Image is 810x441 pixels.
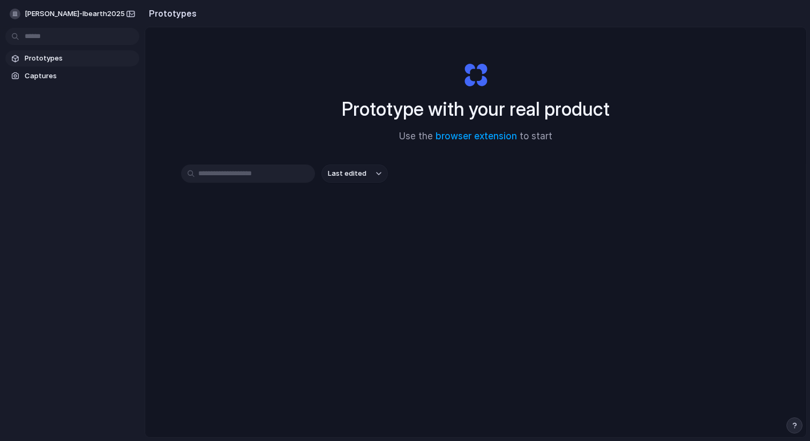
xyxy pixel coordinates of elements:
[328,168,366,179] span: Last edited
[436,131,517,141] a: browser extension
[321,165,388,183] button: Last edited
[342,95,610,123] h1: Prototype with your real product
[5,5,141,23] button: [PERSON_NAME]-ibearth2025
[399,130,552,144] span: Use the to start
[25,9,125,19] span: [PERSON_NAME]-ibearth2025
[145,7,197,20] h2: Prototypes
[25,53,135,64] span: Prototypes
[5,50,139,66] a: Prototypes
[25,71,135,81] span: Captures
[5,68,139,84] a: Captures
